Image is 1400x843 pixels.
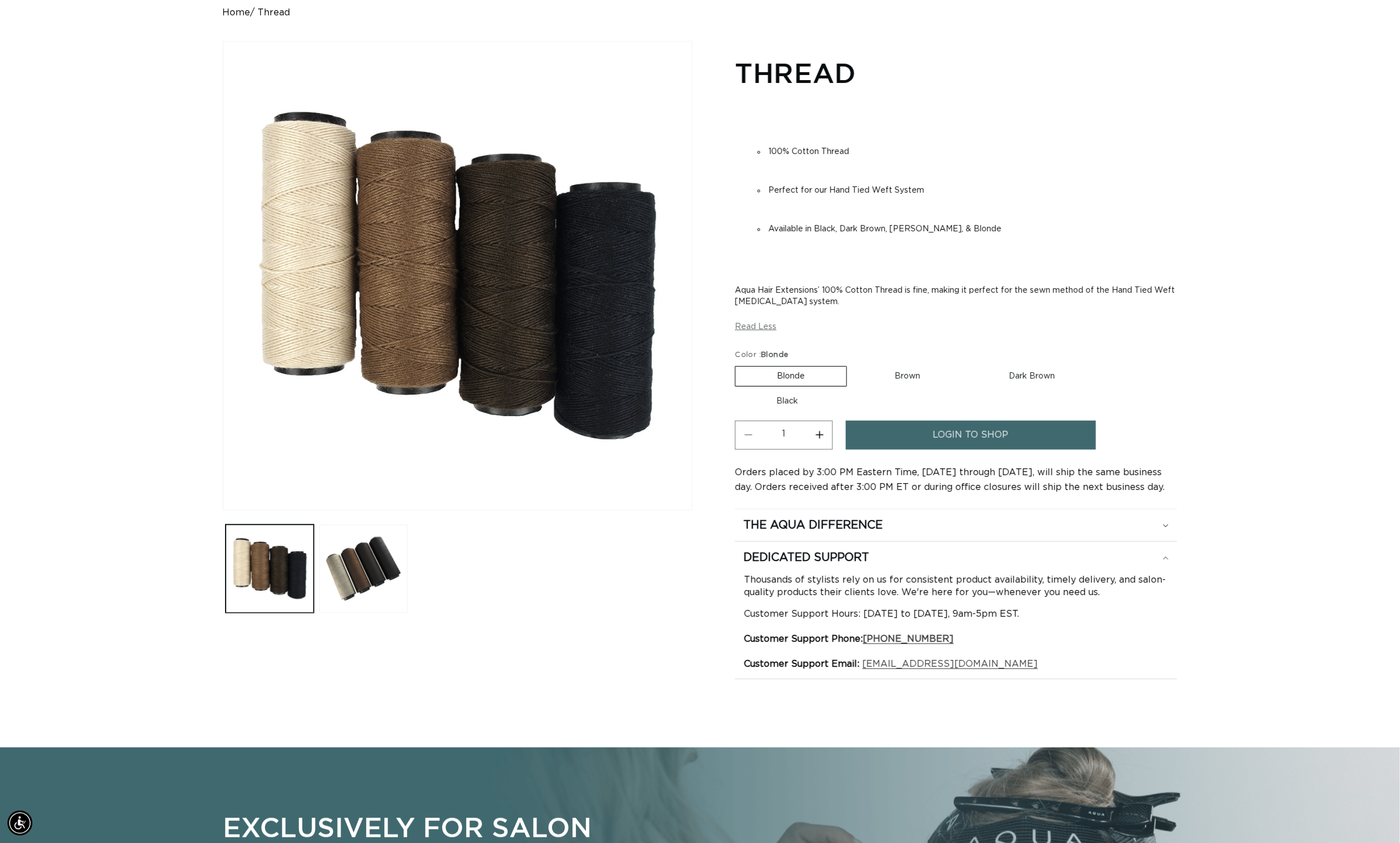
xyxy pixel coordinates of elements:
h2: Dedicated Support [743,550,869,565]
li: 100% Cotton Thread [758,146,1177,157]
summary: The Aqua Difference [735,509,1177,541]
button: Read Less [735,322,776,332]
legend: Color : [735,350,790,361]
label: Blonde [735,366,847,387]
span: login to shop [933,421,1008,450]
label: Dark Brown [967,367,1096,386]
li: Available in Black, Dark Brown, [PERSON_NAME], & Blonde [758,223,1177,235]
iframe: Chat Widget [1343,788,1400,843]
h1: Thread [735,55,1177,90]
button: Load image 2 in gallery view [319,525,408,613]
span: Thread [257,7,290,18]
strong: Customer Support Email: [744,659,859,668]
a: Home [223,7,251,18]
span: Blonde [761,351,788,359]
p: Customer Support Hours: [DATE] to [DATE], 9am-5pm EST. [744,608,1168,670]
label: Brown [853,367,962,386]
h2: The Aqua Difference [743,518,883,533]
a: [EMAIL_ADDRESS][DOMAIN_NAME] [862,659,1038,668]
media-gallery: Gallery Viewer [223,41,692,616]
span: Orders placed by 3:00 PM Eastern Time, [DATE] through [DATE], will ship the same business day. Or... [735,468,1165,492]
a: login to shop [846,421,1096,450]
summary: Dedicated Support [735,542,1177,574]
button: Load image 1 in gallery view [226,525,314,613]
nav: breadcrumbs [223,7,1178,18]
p: Thousands of stylists rely on us for consistent product availability, timely delivery, and salon-... [744,574,1168,599]
p: Aqua Hair Extensions’ 100% Cotton Thread is fine, making it perfect for the sewn method of the Ha... [735,285,1177,308]
a: [PHONE_NUMBER] [863,634,954,643]
div: Accessibility Menu [7,811,32,836]
label: Black [735,392,840,411]
li: Perfect for our Hand Tied Weft System [758,185,1177,196]
strong: Customer Support Phone: [744,634,863,643]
